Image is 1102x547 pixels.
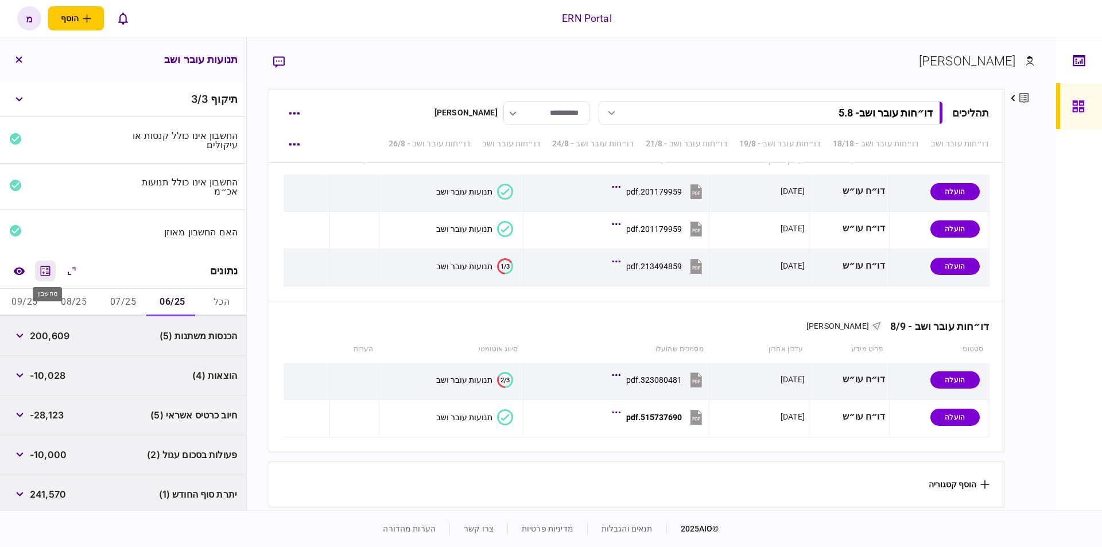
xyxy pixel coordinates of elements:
button: 2/3תנועות עובר ושב [436,372,513,388]
button: מ [17,6,41,30]
button: תנועות עובר ושב [436,184,513,200]
button: 515737690.pdf [615,404,705,430]
div: 515737690.pdf [626,413,682,422]
th: הערות [329,336,379,363]
div: מחשבון [33,287,62,301]
div: דו״חות עובר ושב - 5.8 [839,107,933,119]
span: 200,609 [30,329,69,343]
div: [DATE] [781,411,805,422]
text: 1/3 [500,262,510,270]
div: 201179959.pdf [626,187,682,196]
th: עדכון אחרון [709,336,809,363]
div: דו״חות עובר ושב - 8/9 [881,320,990,332]
span: [PERSON_NAME] [806,321,869,331]
span: 3 / 3 [191,93,208,105]
div: 323080481.pdf [626,375,682,385]
div: 201179959.pdf [626,224,682,234]
div: דו״ח עו״ש [813,216,885,242]
a: דו״חות עובר ושב - 21/8 [646,138,728,150]
button: מחשבון [35,261,56,281]
button: 213494859.pdf [615,253,705,279]
div: הועלה [930,371,980,389]
text: 2/3 [500,376,510,383]
div: תנועות עובר ושב [436,224,492,234]
div: דו״ח עו״ש [813,253,885,279]
div: [PERSON_NAME] [919,52,1016,71]
span: 241,570 [30,487,66,501]
a: דו״חות עובר ושב [931,138,990,150]
div: תנועות עובר ושב [436,375,492,385]
div: תנועות עובר ושב [436,262,492,271]
span: חיוב כרטיס אשראי (5) [150,408,237,422]
span: -10,000 [30,448,67,461]
a: דו״חות עובר ושב - 26/8 [389,138,471,150]
a: דו״חות עובר ושב - 24/8 [552,138,634,150]
th: מסמכים שהועלו [523,336,709,363]
div: [DATE] [781,374,805,385]
div: 213494859.pdf [626,262,682,271]
div: דו״ח עו״ש [813,404,885,430]
span: -10,028 [30,368,65,382]
div: © 2025 AIO [666,523,719,535]
div: החשבון אינו כולל תנועות אכ״מ [128,177,238,196]
button: דו״חות עובר ושב- 5.8 [599,101,943,125]
h3: תנועות עובר ושב [164,55,238,65]
div: [PERSON_NAME] [434,107,498,119]
button: 323080481.pdf [615,367,705,393]
button: הכל [197,289,246,316]
div: תהליכים [952,105,990,121]
a: הערות מהדורה [383,524,436,533]
button: 06/25 [148,289,197,316]
span: פעולות בסכום עגול (2) [147,448,237,461]
button: פתח תפריט להוספת לקוח [48,6,104,30]
a: דו״חות עובר ושב [482,138,541,150]
div: הועלה [930,409,980,426]
button: 201179959.pdf [615,179,705,204]
span: יתרת סוף החודש (1) [159,487,237,501]
button: 1/3תנועות עובר ושב [436,258,513,274]
span: -28,123 [30,408,64,422]
div: הועלה [930,183,980,200]
a: דו״חות עובר ושב - 19/8 [739,138,821,150]
div: [DATE] [781,223,805,234]
th: סיווג אוטומטי [379,336,523,363]
button: תנועות עובר ושב [436,221,513,237]
div: האם החשבון מאוזן [128,227,238,236]
div: תנועות עובר ושב [436,413,492,422]
th: פריט מידע [809,336,889,363]
div: החשבון אינו כולל קנסות או עיקולים [128,131,238,149]
button: הרחב\כווץ הכל [61,261,82,281]
a: תנאים והגבלות [602,524,653,533]
div: [DATE] [781,185,805,197]
div: הועלה [930,220,980,238]
button: 201179959.pdf [615,216,705,242]
a: השוואה למסמך [9,261,29,281]
button: פתח רשימת התראות [111,6,135,30]
span: הוצאות (4) [192,368,237,382]
th: סטטוס [889,336,989,363]
span: תיקוף [211,93,238,105]
button: תנועות עובר ושב [436,409,513,425]
div: נתונים [210,265,238,277]
button: הוסף קטגוריה [929,480,990,489]
div: ERN Portal [562,11,611,26]
div: דו״ח עו״ש [813,179,885,204]
a: צרו קשר [464,524,494,533]
button: 07/25 [99,289,148,316]
div: [DATE] [781,260,805,271]
button: 08/25 [49,289,99,316]
a: דו״חות עובר ושב - 18/18 [833,138,919,150]
div: תנועות עובר ושב [436,187,492,196]
div: דו״ח עו״ש [813,367,885,393]
a: מדיניות פרטיות [522,524,573,533]
div: הועלה [930,258,980,275]
span: הכנסות משתנות (5) [160,329,237,343]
